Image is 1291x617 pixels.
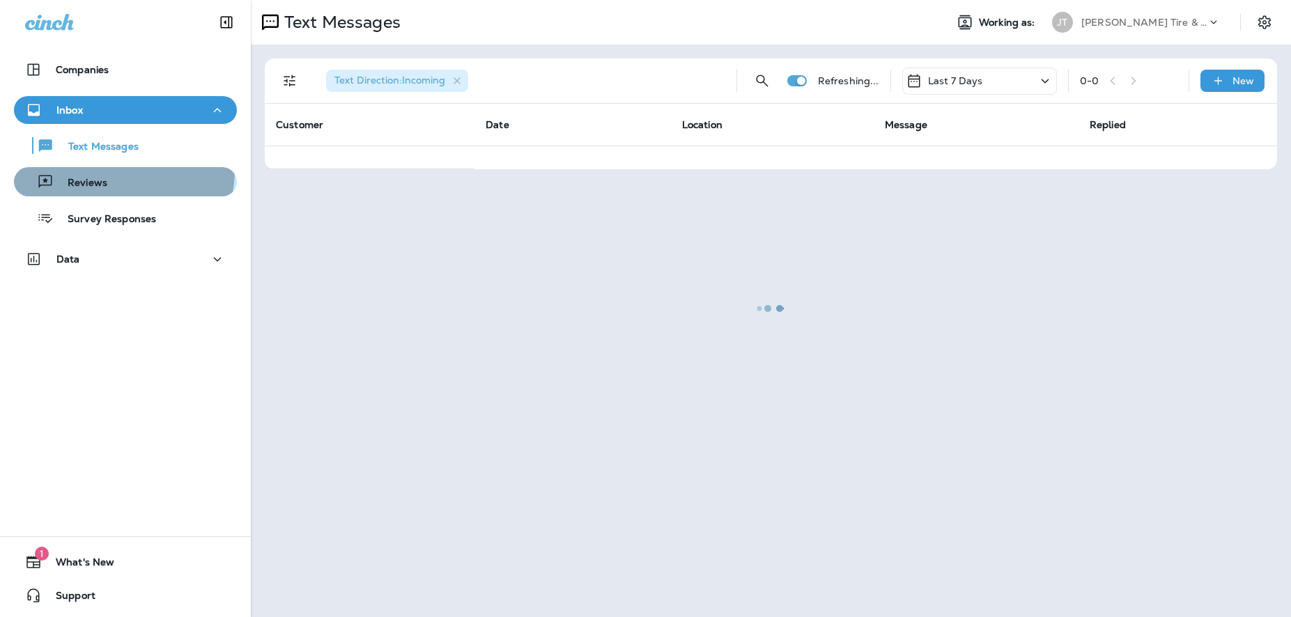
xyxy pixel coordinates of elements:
[56,104,83,116] p: Inbox
[207,8,246,36] button: Collapse Sidebar
[14,167,237,196] button: Reviews
[14,581,237,609] button: Support
[1232,75,1254,86] p: New
[56,253,80,265] p: Data
[54,213,156,226] p: Survey Responses
[54,177,107,190] p: Reviews
[54,141,139,154] p: Text Messages
[56,64,109,75] p: Companies
[14,548,237,576] button: 1What's New
[35,547,49,561] span: 1
[42,556,114,573] span: What's New
[14,56,237,84] button: Companies
[14,96,237,124] button: Inbox
[14,245,237,273] button: Data
[14,131,237,160] button: Text Messages
[14,203,237,233] button: Survey Responses
[42,590,95,607] span: Support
